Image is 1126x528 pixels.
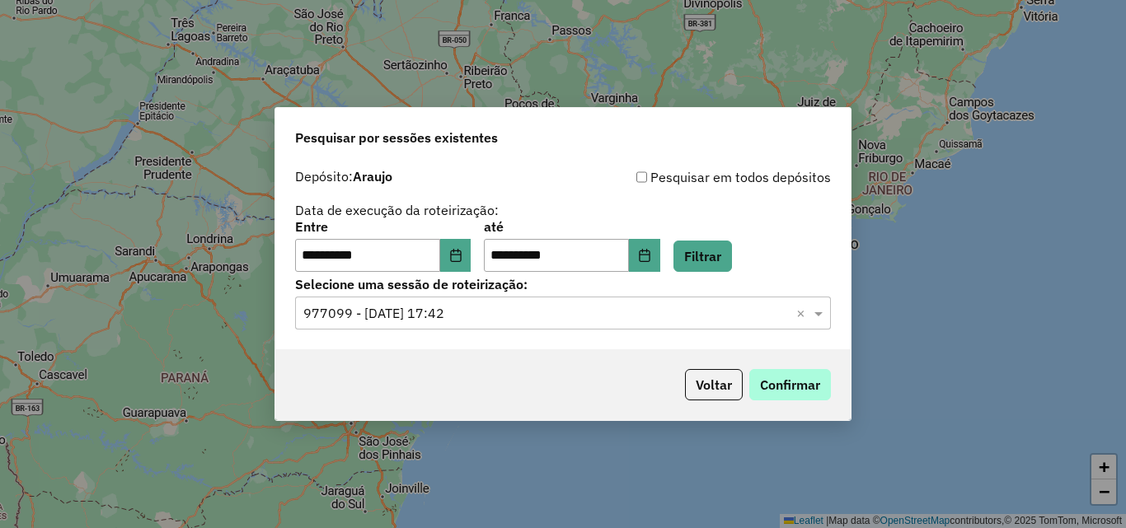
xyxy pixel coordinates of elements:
[295,128,498,147] span: Pesquisar por sessões existentes
[749,369,831,400] button: Confirmar
[440,239,472,272] button: Choose Date
[353,168,392,185] strong: Araujo
[685,369,743,400] button: Voltar
[295,217,471,236] label: Entre
[295,200,499,220] label: Data de execução da roteirização:
[673,241,732,272] button: Filtrar
[796,303,810,323] span: Clear all
[484,217,659,236] label: até
[629,239,660,272] button: Choose Date
[295,166,392,186] label: Depósito:
[295,274,831,294] label: Selecione uma sessão de roteirização:
[563,167,831,187] div: Pesquisar em todos depósitos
